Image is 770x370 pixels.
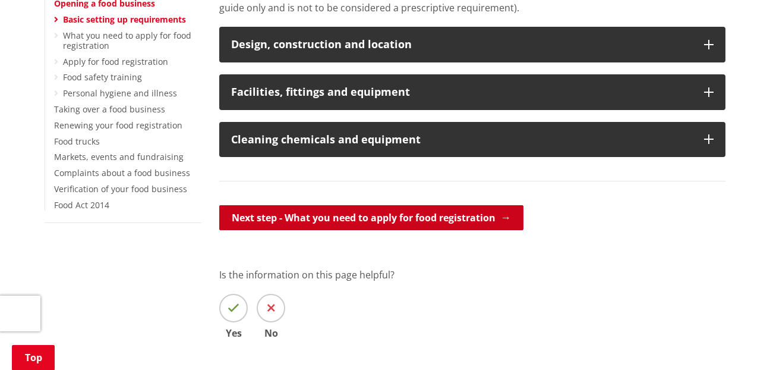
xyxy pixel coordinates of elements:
a: Next step - What you need to apply for food registration [219,205,523,230]
a: What you need to apply for food registration [63,30,191,51]
h3: Cleaning chemicals and equipment [231,134,692,146]
p: Is the information on this page helpful? [219,268,725,282]
h3: Design, construction and location [231,39,692,51]
a: Personal hygiene and illness [63,87,177,99]
a: Markets, events and fundraising [54,151,184,162]
a: Top [12,345,55,370]
span: No [257,328,285,338]
button: Facilities, fittings and equipment [219,74,725,110]
a: Food Act 2014 [54,199,109,211]
button: Design, construction and location [219,27,725,62]
a: Basic setting up requirements [63,14,186,25]
span: Yes [219,328,248,338]
a: Apply for food registration [63,56,168,67]
a: Complaints about a food business [54,167,190,178]
a: Taking over a food business [54,104,165,115]
a: Food trucks [54,136,100,147]
button: Cleaning chemicals and equipment [219,122,725,158]
a: Food safety training [63,71,142,83]
h3: Facilities, fittings and equipment [231,86,692,98]
a: Renewing your food registration [54,120,182,131]
a: Verification of your food business [54,183,187,195]
iframe: Messenger Launcher [715,320,758,363]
